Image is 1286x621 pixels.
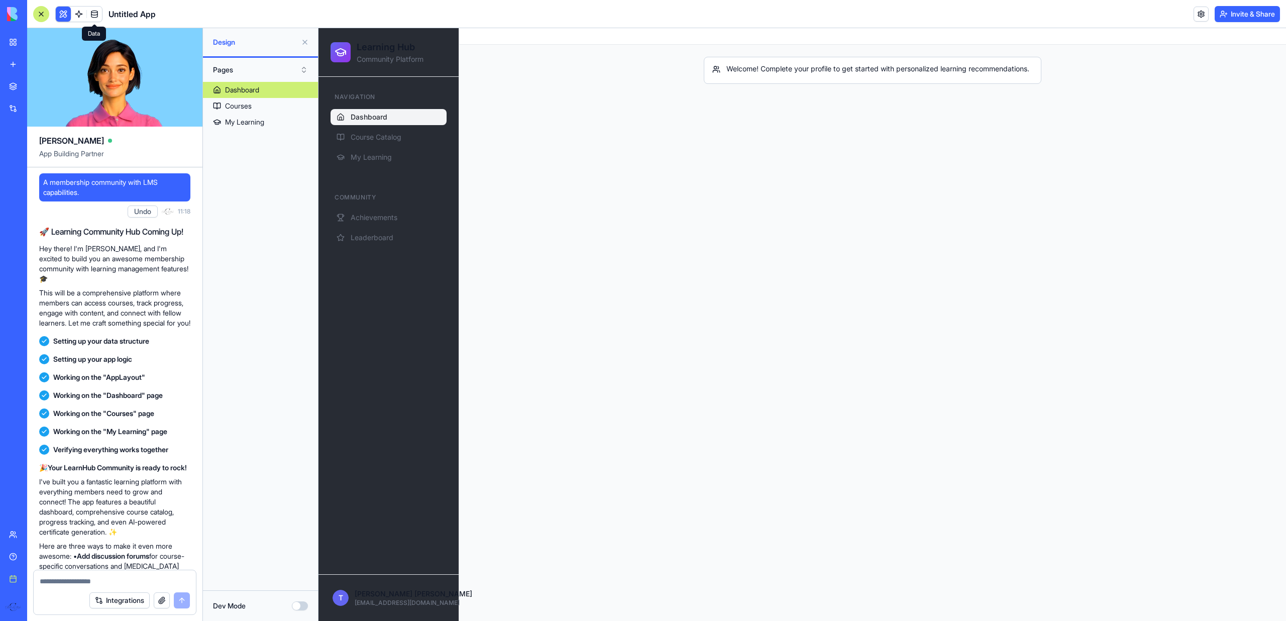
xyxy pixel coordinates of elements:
button: Undo [128,205,158,218]
div: Navigation [12,61,128,77]
img: ACg8ocLmfDV33XXXeeYGbxz-YLHdStS8538tlmVIEiXjIuPPJZ88z-R2=s96-c [5,599,21,615]
p: Here are three ways to make it even more awesome: • for course-specific conversations and [MEDICA... [39,541,190,611]
span: Dashboard [32,84,69,94]
p: This will be a comprehensive platform where members can access courses, track progress, engage wi... [39,288,190,328]
div: Dashboard [225,85,259,95]
span: App Building Partner [39,149,190,167]
span: Working on the "My Learning" page [53,427,167,437]
span: 11:18 [178,208,190,216]
button: Achievements [12,181,128,197]
span: Working on the "Dashboard" page [53,390,163,400]
h2: Learning Hub [38,12,105,26]
span: Achievements [32,184,79,194]
strong: Add discussion forums [77,552,149,560]
a: My Learning [203,114,318,130]
div: My Learning [225,117,264,127]
label: Dev Mode [213,601,246,611]
a: Courses [203,98,318,114]
p: 🎉 [39,463,190,473]
p: I've built you a fantastic learning platform with everything members need to grow and connect! Th... [39,477,190,537]
p: Community Platform [38,26,105,36]
button: T[PERSON_NAME] [PERSON_NAME][EMAIL_ADDRESS][DOMAIN_NAME] [8,555,132,585]
a: My Learning [12,121,128,137]
img: ACg8ocLmfDV33XXXeeYGbxz-YLHdStS8538tlmVIEiXjIuPPJZ88z-R2=s96-c [162,205,174,218]
span: Setting up your app logic [53,354,132,364]
div: [PERSON_NAME] [PERSON_NAME] [36,561,126,571]
button: Pages [208,62,313,78]
strong: Your LearnHub Community is ready to rock! [48,463,187,472]
p: Hey there! I'm [PERSON_NAME], and I'm excited to build you an awesome membership community with l... [39,244,190,284]
a: Course Catalog [12,101,128,117]
div: Data [82,27,106,41]
img: logo [7,7,69,21]
span: Leaderboard [32,204,75,215]
span: Setting up your data structure [53,336,149,346]
a: Dashboard [12,81,128,97]
div: Welcome! Complete your profile to get started with personalized learning recommendations. [394,36,714,46]
span: [PERSON_NAME] [39,135,104,147]
span: A membership community with LMS capabilities. [43,177,186,197]
div: [EMAIL_ADDRESS][DOMAIN_NAME] [36,571,126,579]
div: Courses [225,101,252,111]
span: Working on the "Courses" page [53,408,154,419]
button: Integrations [89,592,150,608]
span: T [14,562,30,578]
h2: 🚀 Learning Community Hub Coming Up! [39,226,190,238]
span: Course Catalog [32,104,83,114]
span: My Learning [32,124,73,134]
button: Leaderboard [12,201,128,218]
span: Working on the "AppLayout" [53,372,145,382]
span: Design [213,37,297,47]
span: Verifying everything works together [53,445,168,455]
a: Dashboard [203,82,318,98]
span: Untitled App [109,8,156,20]
div: Community [12,161,128,177]
button: Invite & Share [1215,6,1280,22]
